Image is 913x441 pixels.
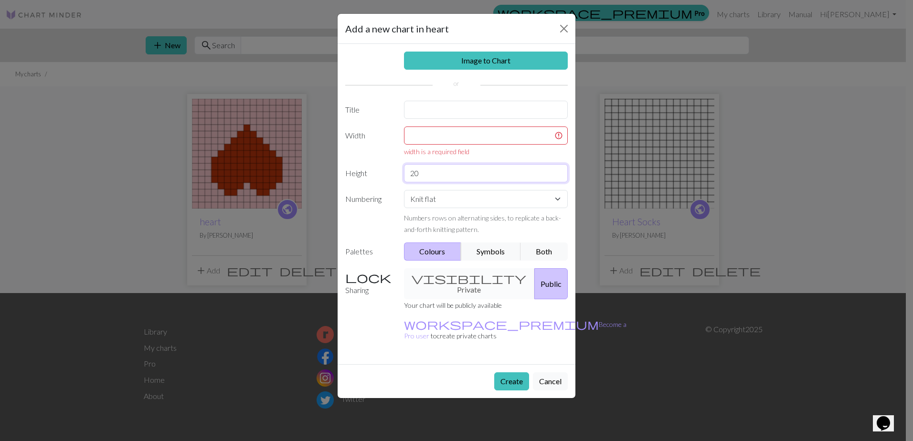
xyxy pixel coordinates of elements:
[340,164,398,182] label: Height
[404,52,568,70] a: Image to Chart
[494,372,529,390] button: Create
[404,242,462,261] button: Colours
[556,21,572,36] button: Close
[404,320,626,340] a: Become a Pro user
[340,268,398,299] label: Sharing
[404,317,599,331] span: workspace_premium
[340,126,398,157] label: Width
[534,268,568,299] button: Public
[404,301,502,309] small: Your chart will be publicly available
[340,242,398,261] label: Palettes
[404,147,568,157] div: width is a required field
[404,214,561,233] small: Numbers rows on alternating sides, to replicate a back-and-forth knitting pattern.
[533,372,568,390] button: Cancel
[345,21,449,36] h5: Add a new chart in heart
[873,403,903,431] iframe: chat widget
[404,320,626,340] small: to create private charts
[520,242,568,261] button: Both
[340,101,398,119] label: Title
[461,242,521,261] button: Symbols
[340,190,398,235] label: Numbering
